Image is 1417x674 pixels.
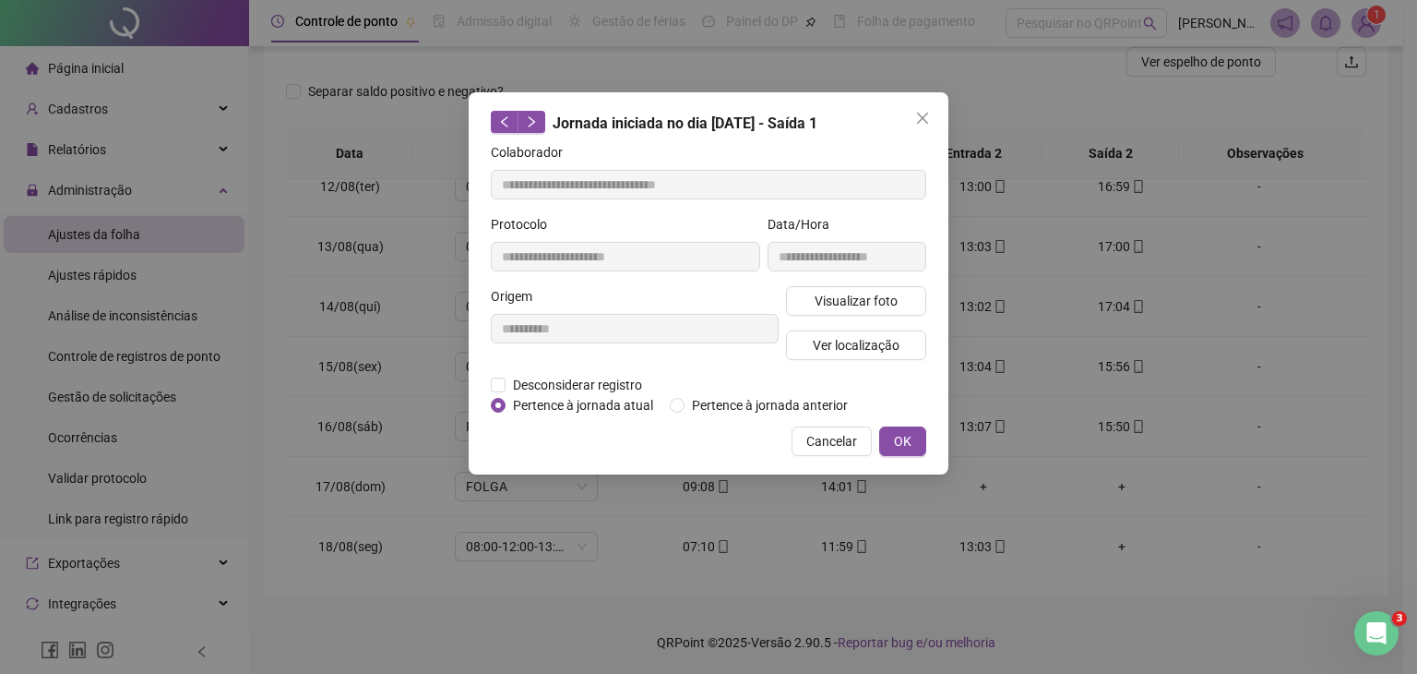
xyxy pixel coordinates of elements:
[491,111,926,135] div: Jornada iniciada no dia [DATE] - Saída 1
[1392,611,1407,626] span: 3
[908,103,937,133] button: Close
[806,431,857,451] span: Cancelar
[506,375,649,395] span: Desconsiderar registro
[491,142,575,162] label: Colaborador
[498,115,511,128] span: left
[894,431,911,451] span: OK
[518,111,545,133] button: right
[491,111,518,133] button: left
[786,286,926,316] button: Visualizar foto
[491,286,544,307] label: Origem
[506,395,661,415] span: Pertence à jornada atual
[685,395,855,415] span: Pertence à jornada anterior
[879,427,926,456] button: OK
[768,214,841,235] label: Data/Hora
[792,427,872,456] button: Cancelar
[525,115,538,128] span: right
[786,331,926,360] button: Ver localização
[1354,611,1399,656] iframe: Intercom live chat
[815,291,898,311] span: Visualizar foto
[813,335,899,355] span: Ver localização
[491,214,559,235] label: Protocolo
[915,111,930,126] span: close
